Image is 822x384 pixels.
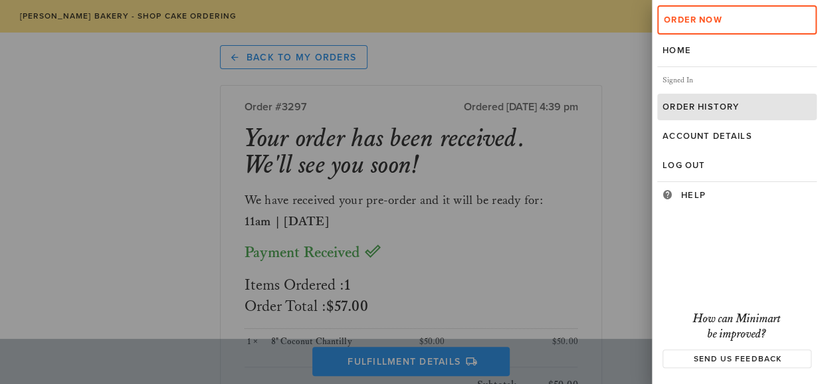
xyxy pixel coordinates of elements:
[681,190,811,201] div: Help
[663,45,811,56] div: Home
[663,102,811,112] div: Order History
[663,160,811,171] div: Log Out
[663,312,811,341] h3: How can Minimart be improved?
[657,67,817,94] div: Signed In
[664,15,810,25] div: Order Now
[663,131,811,142] div: Account Details
[657,123,817,149] a: Account Details
[657,182,817,209] a: Help
[657,94,817,120] a: Order History
[657,37,817,64] a: Home
[671,354,802,363] span: Send us Feedback
[657,5,817,35] a: Order Now
[663,349,811,368] a: Send us Feedback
